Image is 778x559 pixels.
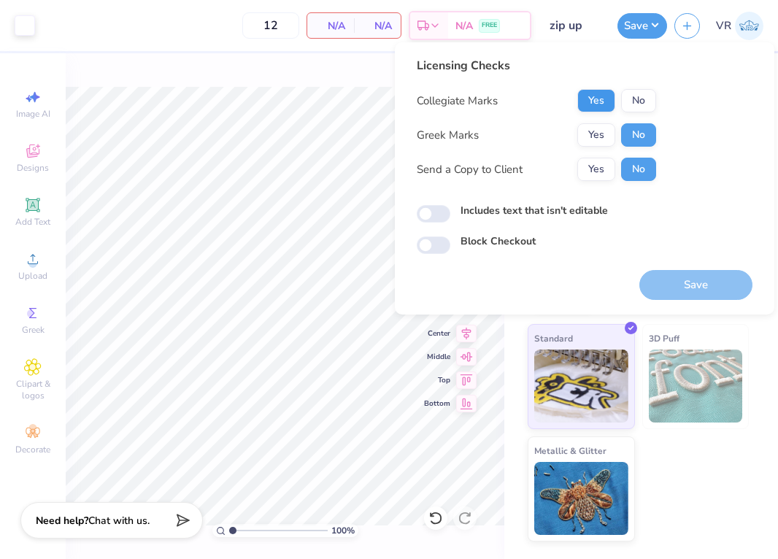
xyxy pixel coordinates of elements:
img: Metallic & Glitter [534,462,628,535]
span: FREE [482,20,497,31]
button: No [621,89,656,112]
input: – – [242,12,299,39]
span: N/A [316,18,345,34]
span: Designs [17,162,49,174]
span: N/A [455,18,473,34]
img: Standard [534,350,628,423]
span: Clipart & logos [7,378,58,401]
img: 3D Puff [649,350,743,423]
span: Greek [22,324,45,336]
div: Licensing Checks [417,57,656,74]
span: Metallic & Glitter [534,443,606,458]
span: Upload [18,270,47,282]
label: Includes text that isn't editable [461,203,608,218]
label: Block Checkout [461,234,536,249]
input: Untitled Design [539,11,610,40]
span: VR [716,18,731,34]
span: 100 % [331,524,355,537]
button: Yes [577,123,615,147]
button: Yes [577,89,615,112]
span: Add Text [15,216,50,228]
button: No [621,158,656,181]
a: VR [716,12,763,40]
div: Greek Marks [417,127,479,144]
div: Collegiate Marks [417,93,498,109]
span: N/A [363,18,392,34]
span: Decorate [15,444,50,455]
span: 3D Puff [649,331,679,346]
img: Val Rhey Lodueta [735,12,763,40]
button: Save [617,13,667,39]
span: Chat with us. [88,514,150,528]
span: Center [424,328,450,339]
span: Top [424,375,450,385]
span: Middle [424,352,450,362]
span: Bottom [424,398,450,409]
span: Image AI [16,108,50,120]
div: Send a Copy to Client [417,161,523,178]
strong: Need help? [36,514,88,528]
span: Standard [534,331,573,346]
button: Yes [577,158,615,181]
button: No [621,123,656,147]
